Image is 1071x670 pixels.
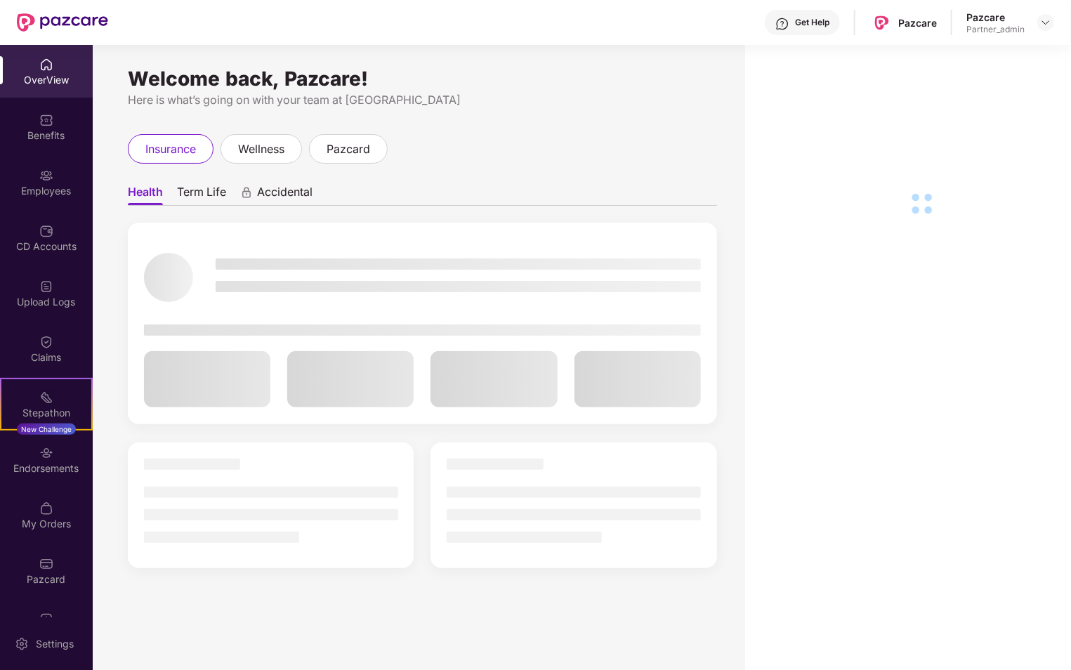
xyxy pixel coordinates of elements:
[39,557,53,571] img: svg+xml;base64,PHN2ZyBpZD0iUGF6Y2FyZCIgeG1sbnM9Imh0dHA6Ly93d3cudzMub3JnLzIwMDAvc3ZnIiB3aWR0aD0iMj...
[39,169,53,183] img: svg+xml;base64,PHN2ZyBpZD0iRW1wbG95ZWVzIiB4bWxucz0iaHR0cDovL3d3dy53My5vcmcvMjAwMC9zdmciIHdpZHRoPS...
[128,73,717,84] div: Welcome back, Pazcare!
[795,17,829,28] div: Get Help
[238,140,284,158] span: wellness
[15,637,29,651] img: svg+xml;base64,PHN2ZyBpZD0iU2V0dGluZy0yMHgyMCIgeG1sbnM9Imh0dHA6Ly93d3cudzMub3JnLzIwMDAvc3ZnIiB3aW...
[775,17,789,31] img: svg+xml;base64,PHN2ZyBpZD0iSGVscC0zMngzMiIgeG1sbnM9Imh0dHA6Ly93d3cudzMub3JnLzIwMDAvc3ZnIiB3aWR0aD...
[39,224,53,238] img: svg+xml;base64,PHN2ZyBpZD0iQ0RfQWNjb3VudHMiIGRhdGEtbmFtZT0iQ0QgQWNjb3VudHMiIHhtbG5zPSJodHRwOi8vd3...
[17,13,108,32] img: New Pazcare Logo
[39,501,53,515] img: svg+xml;base64,PHN2ZyBpZD0iTXlfT3JkZXJzIiBkYXRhLW5hbWU9Ik15IE9yZGVycyIgeG1sbnM9Imh0dHA6Ly93d3cudz...
[17,423,76,435] div: New Challenge
[39,390,53,405] img: svg+xml;base64,PHN2ZyB4bWxucz0iaHR0cDovL3d3dy53My5vcmcvMjAwMC9zdmciIHdpZHRoPSIyMSIgaGVpZ2h0PSIyMC...
[39,612,53,626] img: svg+xml;base64,PHN2ZyBpZD0iVXBkYXRlZCIgeG1sbnM9Imh0dHA6Ly93d3cudzMub3JnLzIwMDAvc3ZnIiB3aWR0aD0iMj...
[1,406,91,420] div: Stepathon
[145,140,196,158] span: insurance
[39,446,53,460] img: svg+xml;base64,PHN2ZyBpZD0iRW5kb3JzZW1lbnRzIiB4bWxucz0iaHR0cDovL3d3dy53My5vcmcvMjAwMC9zdmciIHdpZH...
[872,13,892,33] img: Pazcare_Logo.png
[1040,17,1051,28] img: svg+xml;base64,PHN2ZyBpZD0iRHJvcGRvd24tMzJ4MzIiIHhtbG5zPSJodHRwOi8vd3d3LnczLm9yZy8yMDAwL3N2ZyIgd2...
[32,637,78,651] div: Settings
[39,58,53,72] img: svg+xml;base64,PHN2ZyBpZD0iSG9tZSIgeG1sbnM9Imh0dHA6Ly93d3cudzMub3JnLzIwMDAvc3ZnIiB3aWR0aD0iMjAiIG...
[128,185,163,205] span: Health
[39,280,53,294] img: svg+xml;base64,PHN2ZyBpZD0iVXBsb2FkX0xvZ3MiIGRhdGEtbmFtZT0iVXBsb2FkIExvZ3MiIHhtbG5zPSJodHRwOi8vd3...
[327,140,370,158] span: pazcard
[39,113,53,127] img: svg+xml;base64,PHN2ZyBpZD0iQmVuZWZpdHMiIHhtbG5zPSJodHRwOi8vd3d3LnczLm9yZy8yMDAwL3N2ZyIgd2lkdGg9Ij...
[898,16,937,29] div: Pazcare
[177,185,226,205] span: Term Life
[257,185,313,205] span: Accidental
[128,91,717,109] div: Here is what’s going on with your team at [GEOGRAPHIC_DATA]
[966,11,1025,24] div: Pazcare
[240,186,253,199] div: animation
[39,335,53,349] img: svg+xml;base64,PHN2ZyBpZD0iQ2xhaW0iIHhtbG5zPSJodHRwOi8vd3d3LnczLm9yZy8yMDAwL3N2ZyIgd2lkdGg9IjIwIi...
[966,24,1025,35] div: Partner_admin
